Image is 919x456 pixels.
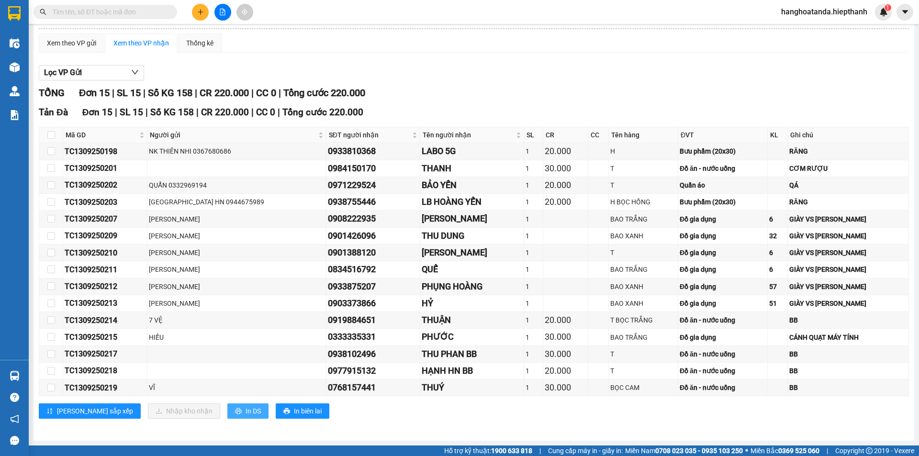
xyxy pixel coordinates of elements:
span: plus [197,9,204,15]
span: Tổng cước 220.000 [282,107,363,118]
div: THUÝ [422,381,522,394]
div: 1 [526,264,542,275]
span: aim [241,9,248,15]
div: LB HOÀNG YẾN [422,195,522,209]
div: Đồ gia dụng [680,298,766,309]
div: Quần áo [680,180,766,190]
div: THANH [422,162,522,175]
td: TC1309250215 [63,329,147,345]
div: TC1309250217 [65,348,146,360]
div: 1 [526,298,542,309]
th: Ghi chú [788,127,909,143]
div: 0971229524 [328,178,418,192]
div: Đồ ăn - nước uống [680,366,766,376]
img: warehouse-icon [10,86,20,96]
div: BAO TRẮNG [610,332,676,343]
div: NK THIÊN NHI 0367680686 [149,146,325,156]
td: HỶ [420,295,524,312]
div: 1 [526,146,542,156]
div: Đồ ăn - nước uống [680,349,766,359]
span: Tổng cước 220.000 [283,87,365,99]
div: 30.000 [545,162,586,175]
span: Tản Đà [39,107,68,118]
div: Đồ gia dụng [680,214,766,224]
div: Đồ ăn - nước uống [680,315,766,325]
div: TC1309250215 [65,331,146,343]
div: TC1309250219 [65,382,146,394]
th: SL [524,127,544,143]
th: Tên hàng [609,127,678,143]
span: | [251,107,254,118]
span: Tên người nhận [423,130,514,140]
div: TC1309250198 [65,145,146,157]
input: Tìm tên, số ĐT hoặc mã đơn [53,7,166,17]
div: 1 [526,163,542,174]
div: GIÀY VS [PERSON_NAME] [789,231,907,241]
div: 6 [769,214,786,224]
td: 0333335331 [326,329,420,345]
div: Đồ ăn - nước uống [680,163,766,174]
div: 1 [526,332,542,343]
div: 7 VỆ [149,315,325,325]
div: BB [789,366,907,376]
div: 0938755446 [328,195,418,209]
div: [PERSON_NAME] [149,298,325,309]
span: | [827,445,828,456]
div: 0984150170 [328,162,418,175]
div: 30.000 [545,347,586,361]
td: TC1309250211 [63,261,147,278]
div: TC1309250207 [65,213,146,225]
div: 0768157441 [328,381,418,394]
div: 1 [526,197,542,207]
div: 1 [526,247,542,258]
span: message [10,436,19,445]
div: BB [789,349,907,359]
div: 0903373866 [328,297,418,310]
div: 51 [769,298,786,309]
div: Thống kê [186,38,213,48]
td: 0834516792 [326,261,420,278]
td: TC1309250210 [63,245,147,261]
button: caret-down [897,4,913,21]
td: 0933875207 [326,278,420,295]
span: SL 15 [117,87,141,99]
span: search [40,9,46,15]
span: | [279,87,281,99]
td: TC1309250213 [63,295,147,312]
div: 1 [526,180,542,190]
span: SĐT người nhận [329,130,410,140]
div: BAO TRẮNG [610,214,676,224]
div: 0908222935 [328,212,418,225]
button: Lọc VP Gửi [39,65,144,80]
div: VĨ [149,382,325,393]
span: | [143,87,146,99]
td: 0901388120 [326,245,420,261]
div: THU PHAN BB [422,347,522,361]
td: 0977915132 [326,363,420,379]
div: GIÀY VS [PERSON_NAME] [789,247,907,258]
div: 0333335331 [328,330,418,344]
th: ĐVT [678,127,768,143]
img: icon-new-feature [879,8,888,16]
td: PHỤNG HOÀNG [420,278,524,295]
div: TC1309250202 [65,179,146,191]
span: Người gửi [150,130,316,140]
td: THU PHAN BB [420,346,524,363]
div: 30.000 [545,381,586,394]
span: [PERSON_NAME] sắp xếp [57,406,133,416]
button: sort-ascending[PERSON_NAME] sắp xếp [39,403,141,419]
span: In DS [246,406,261,416]
button: printerIn biên lai [276,403,329,419]
div: 6 [769,264,786,275]
div: THUẬN [422,313,522,327]
td: PHƯỚC [420,329,524,345]
div: BAO XANH [610,281,676,292]
td: 0903373866 [326,295,420,312]
div: 20.000 [545,313,586,327]
span: | [251,87,254,99]
td: THUÝ [420,379,524,396]
div: Xem theo VP gửi [47,38,96,48]
div: RĂNG [789,197,907,207]
span: notification [10,414,19,423]
div: 1 [526,349,542,359]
